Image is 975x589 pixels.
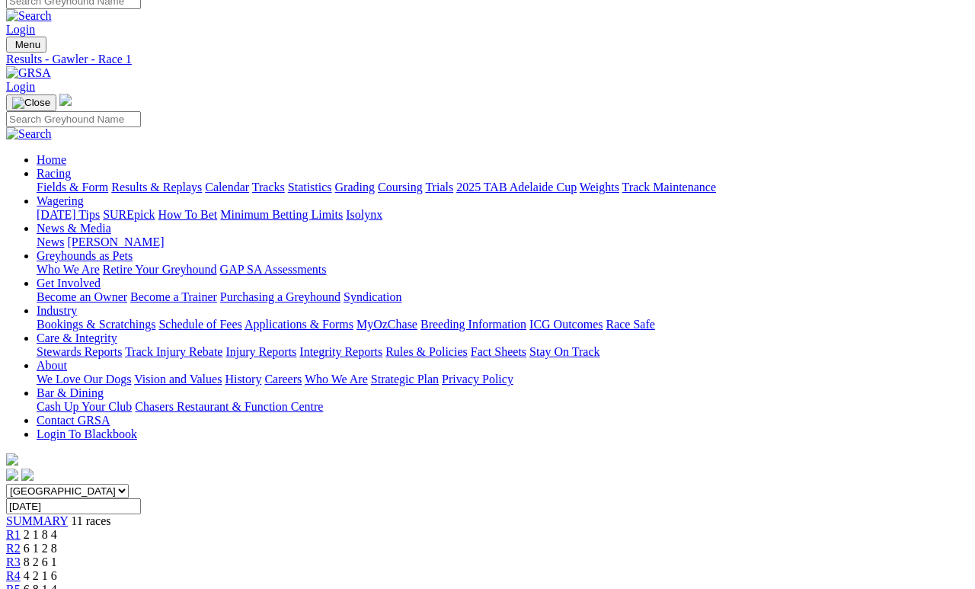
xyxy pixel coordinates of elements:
span: 11 races [71,514,110,527]
a: [PERSON_NAME] [67,235,164,248]
img: twitter.svg [21,469,34,481]
a: Purchasing a Greyhound [220,290,340,303]
a: Bar & Dining [37,386,104,399]
a: Track Maintenance [622,181,716,194]
a: Results - Gawler - Race 1 [6,53,969,66]
a: Greyhounds as Pets [37,249,133,262]
a: News & Media [37,222,111,235]
a: Contact GRSA [37,414,110,427]
a: Syndication [344,290,401,303]
div: Get Involved [37,290,969,304]
a: [DATE] Tips [37,208,100,221]
a: Applications & Forms [245,318,353,331]
a: SUREpick [103,208,155,221]
a: Results & Replays [111,181,202,194]
a: Bookings & Scratchings [37,318,155,331]
a: Tracks [252,181,285,194]
a: Login [6,23,35,36]
a: Fields & Form [37,181,108,194]
a: Vision and Values [134,373,222,386]
a: Schedule of Fees [158,318,241,331]
a: Integrity Reports [299,345,382,358]
div: News & Media [37,235,969,249]
a: Retire Your Greyhound [103,263,217,276]
a: Get Involved [37,277,101,290]
a: About [37,359,67,372]
a: Fact Sheets [471,345,526,358]
a: Trials [425,181,453,194]
a: R1 [6,528,21,541]
a: Cash Up Your Club [37,400,132,413]
a: Login [6,80,35,93]
a: Who We Are [305,373,368,386]
a: ICG Outcomes [529,318,603,331]
div: Care & Integrity [37,345,969,359]
a: Rules & Policies [385,345,468,358]
a: SUMMARY [6,514,68,527]
input: Select date [6,498,141,514]
img: logo-grsa-white.png [59,94,72,106]
a: Careers [264,373,302,386]
span: 2 1 8 4 [24,528,57,541]
a: Breeding Information [420,318,526,331]
img: facebook.svg [6,469,18,481]
img: Close [12,97,50,109]
a: Calendar [205,181,249,194]
a: MyOzChase [356,318,417,331]
a: Track Injury Rebate [125,345,222,358]
a: Login To Blackbook [37,427,137,440]
div: Industry [37,318,969,331]
a: We Love Our Dogs [37,373,131,386]
a: Grading [335,181,375,194]
a: News [37,235,64,248]
a: Who We Are [37,263,100,276]
span: 6 1 2 8 [24,542,57,555]
a: Stewards Reports [37,345,122,358]
a: Weights [580,181,619,194]
a: Racing [37,167,71,180]
input: Search [6,111,141,127]
div: Greyhounds as Pets [37,263,969,277]
a: Become an Owner [37,290,127,303]
a: Isolynx [346,208,382,221]
a: Race Safe [606,318,654,331]
a: Become a Trainer [130,290,217,303]
button: Toggle navigation [6,37,46,53]
a: Minimum Betting Limits [220,208,343,221]
a: R3 [6,555,21,568]
a: 2025 TAB Adelaide Cup [456,181,577,194]
a: R4 [6,569,21,582]
img: GRSA [6,66,51,80]
a: Wagering [37,194,84,207]
div: Wagering [37,208,969,222]
a: Statistics [288,181,332,194]
img: logo-grsa-white.png [6,453,18,466]
a: History [225,373,261,386]
a: Privacy Policy [442,373,513,386]
a: Industry [37,304,77,317]
span: Menu [15,39,40,50]
div: Racing [37,181,969,194]
span: 4 2 1 6 [24,569,57,582]
a: GAP SA Assessments [220,263,327,276]
img: Search [6,127,52,141]
a: Stay On Track [529,345,599,358]
a: Injury Reports [225,345,296,358]
a: Home [37,153,66,166]
a: Strategic Plan [371,373,439,386]
a: How To Bet [158,208,218,221]
div: About [37,373,969,386]
a: Care & Integrity [37,331,117,344]
button: Toggle navigation [6,94,56,111]
img: Search [6,9,52,23]
div: Bar & Dining [37,400,969,414]
a: R2 [6,542,21,555]
a: Coursing [378,181,423,194]
span: 8 2 6 1 [24,555,57,568]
